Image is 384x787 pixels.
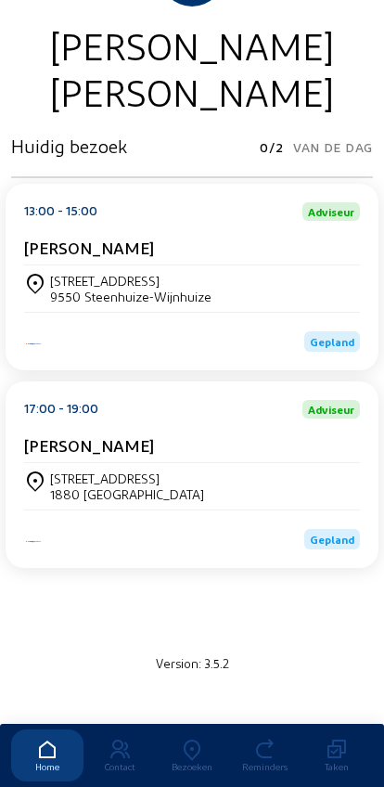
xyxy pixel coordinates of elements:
[50,273,211,289] div: [STREET_ADDRESS]
[50,486,204,502] div: 1880 [GEOGRAPHIC_DATA]
[24,435,154,455] cam-card-title: [PERSON_NAME]
[24,539,43,544] img: Energy Protect Ramen & Deuren
[83,729,156,781] a: Contact
[24,238,154,257] cam-card-title: [PERSON_NAME]
[11,68,373,114] div: [PERSON_NAME]
[24,342,43,346] img: Energy Protect Ramen & Deuren
[228,761,301,772] div: Reminders
[11,761,83,772] div: Home
[293,135,373,161] span: Van de dag
[11,135,127,157] h3: Huidig bezoek
[308,206,354,217] span: Adviseur
[308,404,354,415] span: Adviseur
[310,533,354,546] span: Gepland
[260,135,284,161] span: 0/2
[11,729,83,781] a: Home
[156,729,228,781] a: Bezoeken
[50,471,204,486] div: [STREET_ADDRESS]
[24,400,98,419] div: 17:00 - 19:00
[228,729,301,781] a: Reminders
[24,202,97,221] div: 13:00 - 15:00
[50,289,211,304] div: 9550 Steenhuize-Wijnhuize
[301,761,373,772] div: Taken
[11,21,373,68] div: [PERSON_NAME]
[310,335,354,348] span: Gepland
[156,655,229,670] small: Version: 3.5.2
[83,761,156,772] div: Contact
[301,729,373,781] a: Taken
[156,761,228,772] div: Bezoeken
